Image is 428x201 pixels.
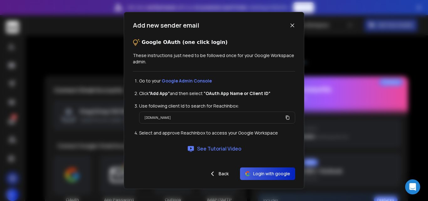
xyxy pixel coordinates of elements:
div: Open Intercom Messenger [405,179,420,194]
img: tips [133,39,140,46]
strong: ”Add App” [149,90,170,96]
h1: Add new sender email [133,21,199,30]
li: Click and then select [139,90,295,97]
p: These instructions just need to be followed once for your Google Workspace admin. [133,52,295,65]
a: Google Admin Console [162,78,212,84]
li: Use following client Id to search for ReachInbox: [139,103,295,109]
li: Select and approve ReachInbox to access your Google Workspace [139,130,295,136]
p: Google OAuth (one click login) [142,39,227,46]
button: Back [204,167,234,180]
p: [DOMAIN_NAME] [144,114,171,121]
li: Go to your [139,78,295,84]
strong: “OAuth App Name or Client ID” [204,90,270,96]
button: Login with google [240,167,295,180]
a: See Tutorial Video [187,145,241,152]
